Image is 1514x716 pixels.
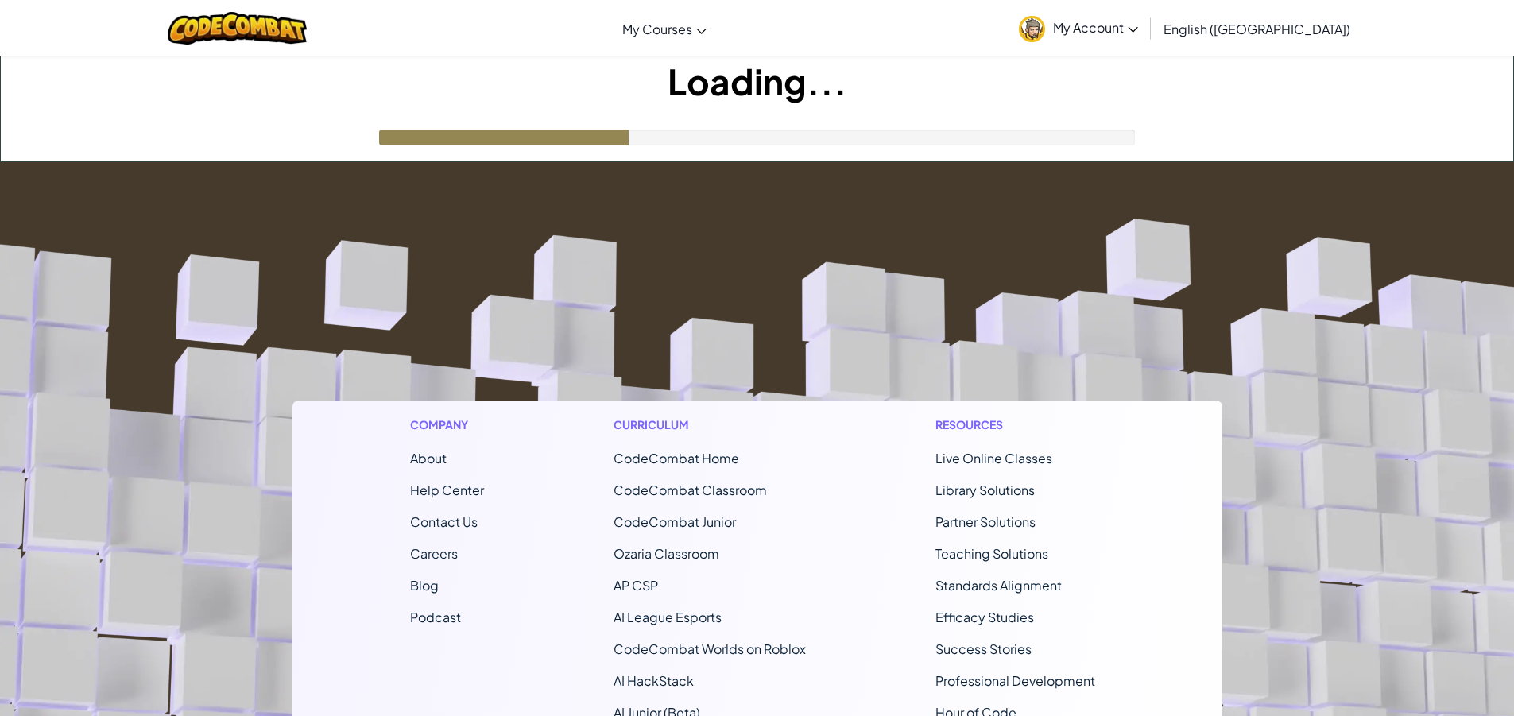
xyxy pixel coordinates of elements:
a: Help Center [410,482,484,498]
a: Podcast [410,609,461,625]
a: CodeCombat Worlds on Roblox [614,641,806,657]
span: Contact Us [410,513,478,530]
a: My Account [1011,3,1146,53]
a: About [410,450,447,466]
a: Blog [410,577,439,594]
a: Partner Solutions [935,513,1036,530]
img: CodeCombat logo [168,12,307,45]
a: AP CSP [614,577,658,594]
a: Careers [410,545,458,562]
a: AI HackStack [614,672,694,689]
a: AI League Esports [614,609,722,625]
a: My Courses [614,7,714,50]
h1: Resources [935,416,1105,433]
h1: Company [410,416,484,433]
a: Professional Development [935,672,1095,689]
a: CodeCombat Classroom [614,482,767,498]
h1: Loading... [1,56,1513,106]
span: CodeCombat Home [614,450,739,466]
a: Ozaria Classroom [614,545,719,562]
a: CodeCombat Junior [614,513,736,530]
a: Efficacy Studies [935,609,1034,625]
a: Live Online Classes [935,450,1052,466]
a: English ([GEOGRAPHIC_DATA]) [1156,7,1358,50]
a: Library Solutions [935,482,1035,498]
a: Success Stories [935,641,1032,657]
span: My Account [1053,19,1138,36]
a: Standards Alignment [935,577,1062,594]
h1: Curriculum [614,416,806,433]
span: My Courses [622,21,692,37]
a: Teaching Solutions [935,545,1048,562]
img: avatar [1019,16,1045,42]
span: English ([GEOGRAPHIC_DATA]) [1164,21,1350,37]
